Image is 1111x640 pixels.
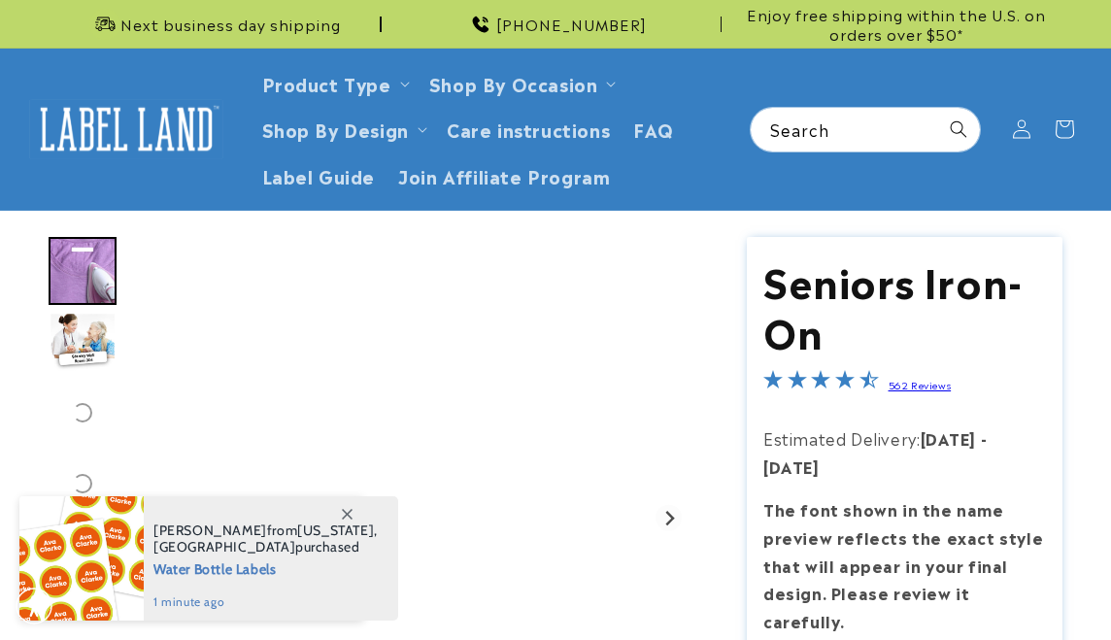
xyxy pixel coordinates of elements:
img: Nurse with an elderly woman and an iron on label [49,312,117,372]
img: Iron on name label being ironed to shirt [49,237,117,305]
div: Go to slide 1 [49,237,117,305]
img: Label Land [29,99,223,159]
span: Label Guide [262,164,376,186]
span: Water Bottle Labels [153,556,378,580]
a: Product Type [262,70,391,96]
iframe: Gorgias live chat messenger [917,556,1092,621]
p: Estimated Delivery: [763,424,1045,481]
a: Care instructions [435,106,622,152]
span: [GEOGRAPHIC_DATA] [153,538,295,556]
summary: Product Type [251,60,418,106]
span: FAQ [633,118,674,140]
span: from , purchased [153,522,378,556]
div: Go to slide 2 [49,308,117,376]
button: Next slide [656,505,682,531]
div: Go to slide 3 [49,379,117,447]
a: FAQ [622,106,686,152]
span: [PERSON_NAME] [153,522,267,539]
strong: - [981,426,988,450]
summary: Shop By Occasion [418,60,624,106]
a: Label Guide [251,152,387,198]
span: Join Affiliate Program [398,164,610,186]
span: Enjoy free shipping within the U.S. on orders over $50* [729,5,1062,43]
span: Shop By Occasion [429,72,598,94]
strong: The font shown in the name preview reflects the exact style that will appear in your final design... [763,497,1043,632]
span: [PHONE_NUMBER] [496,15,647,34]
span: 1 minute ago [153,593,378,611]
span: [US_STATE] [297,522,374,539]
summary: Shop By Design [251,106,435,152]
a: 562 Reviews [889,378,952,391]
strong: [DATE] [763,455,820,478]
a: Join Affiliate Program [387,152,622,198]
span: Next business day shipping [120,15,341,34]
span: 4.4-star overall rating [763,372,878,395]
a: Shop By Design [262,116,409,142]
a: Label Land [22,91,231,166]
strong: [DATE] [921,426,977,450]
span: Care instructions [447,118,610,140]
div: Go to slide 4 [49,450,117,518]
button: Search [937,108,980,151]
h1: Seniors Iron-On [763,254,1045,355]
